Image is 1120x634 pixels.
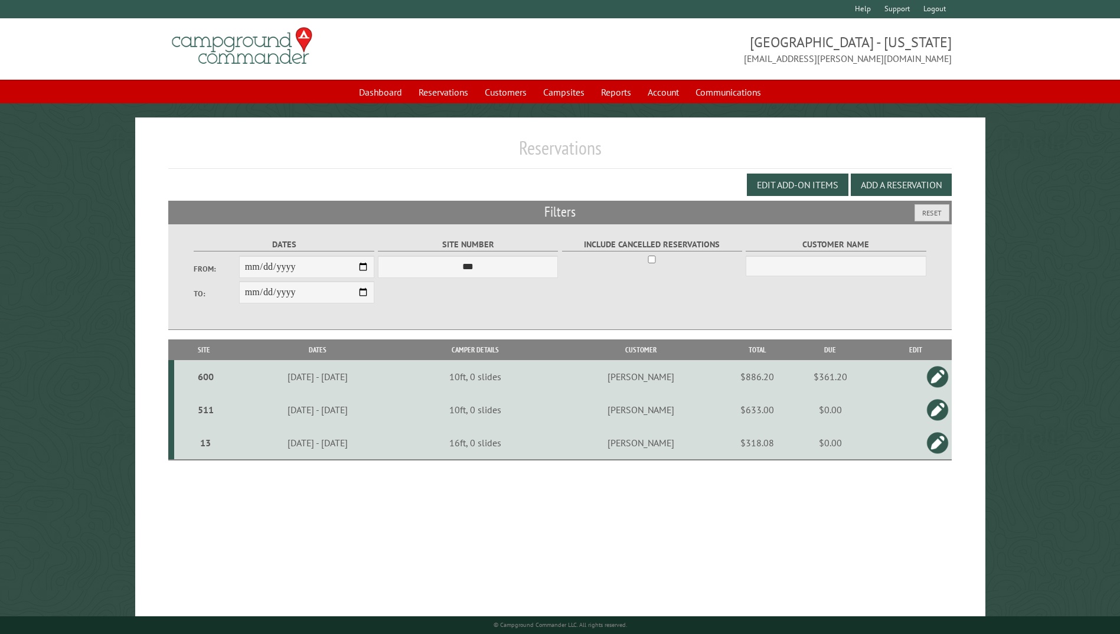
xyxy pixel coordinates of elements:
label: Customer Name [746,238,926,251]
td: $0.00 [781,393,880,426]
td: 10ft, 0 slides [402,360,548,393]
div: [DATE] - [DATE] [236,404,400,416]
a: Customers [478,81,534,103]
img: Campground Commander [168,23,316,69]
th: Customer [548,339,734,360]
h2: Filters [168,201,951,223]
td: $318.08 [734,426,781,460]
th: Camper Details [402,339,548,360]
td: 10ft, 0 slides [402,393,548,426]
th: Dates [234,339,402,360]
span: [GEOGRAPHIC_DATA] - [US_STATE] [EMAIL_ADDRESS][PERSON_NAME][DOMAIN_NAME] [560,32,952,66]
label: Dates [194,238,374,251]
small: © Campground Commander LLC. All rights reserved. [494,621,627,629]
a: Reports [594,81,638,103]
td: $886.20 [734,360,781,393]
a: Communications [688,81,768,103]
td: $361.20 [781,360,880,393]
a: Campsites [536,81,592,103]
a: Account [641,81,686,103]
th: Edit [880,339,952,360]
button: Reset [915,204,949,221]
h1: Reservations [168,136,951,169]
div: [DATE] - [DATE] [236,437,400,449]
label: To: [194,288,239,299]
th: Total [734,339,781,360]
div: 511 [179,404,231,416]
div: [DATE] - [DATE] [236,371,400,383]
td: $0.00 [781,426,880,460]
div: 600 [179,371,231,383]
th: Site [174,339,233,360]
td: [PERSON_NAME] [548,360,734,393]
td: $633.00 [734,393,781,426]
button: Edit Add-on Items [747,174,848,196]
button: Add a Reservation [851,174,952,196]
label: From: [194,263,239,274]
th: Due [781,339,880,360]
a: Dashboard [352,81,409,103]
td: [PERSON_NAME] [548,393,734,426]
div: 13 [179,437,231,449]
a: Reservations [412,81,475,103]
td: 16ft, 0 slides [402,426,548,460]
label: Include Cancelled Reservations [562,238,742,251]
td: [PERSON_NAME] [548,426,734,460]
label: Site Number [378,238,558,251]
